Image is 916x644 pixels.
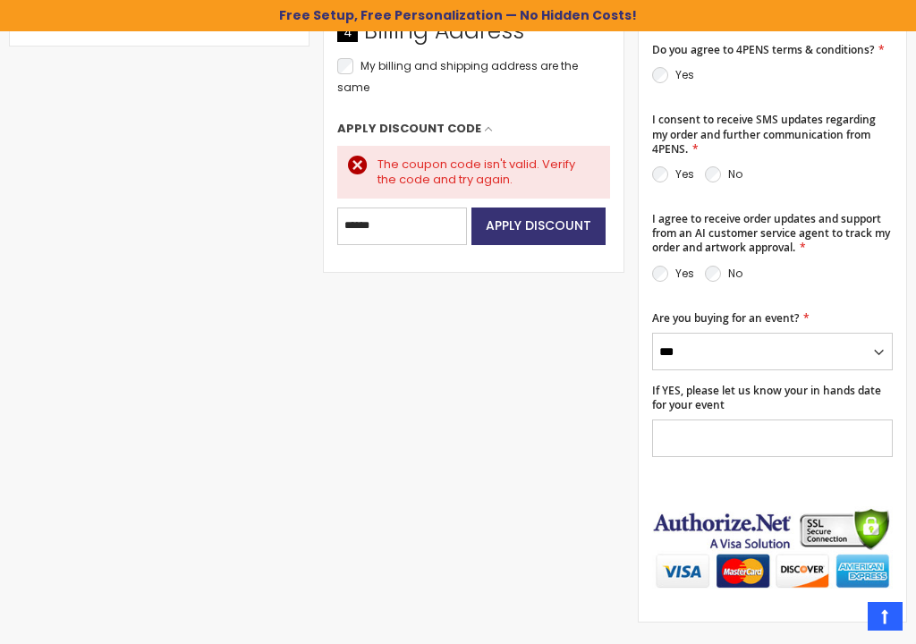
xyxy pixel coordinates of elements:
span: Apply Discount [486,216,591,234]
div: Billing Address [337,16,609,55]
span: If YES, please let us know your in hands date for your event [652,383,881,412]
span: I consent to receive SMS updates regarding my order and further communication from 4PENS. [652,112,876,156]
span: Are you buying for an event? [652,310,799,326]
span: My billing and shipping address are the same [337,58,578,95]
label: No [728,166,742,182]
span: Apply Discount Code [337,121,481,137]
label: Yes [675,67,694,82]
label: No [728,266,742,281]
button: Apply Discount [471,208,606,245]
span: I agree to receive order updates and support from an AI customer service agent to track my order ... [652,211,890,255]
div: The coupon code isn't valid. Verify the code and try again. [377,157,591,188]
span: Do you agree to 4PENS terms & conditions? [652,42,874,57]
a: Top [868,602,903,631]
label: Yes [675,266,694,281]
label: Yes [675,166,694,182]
